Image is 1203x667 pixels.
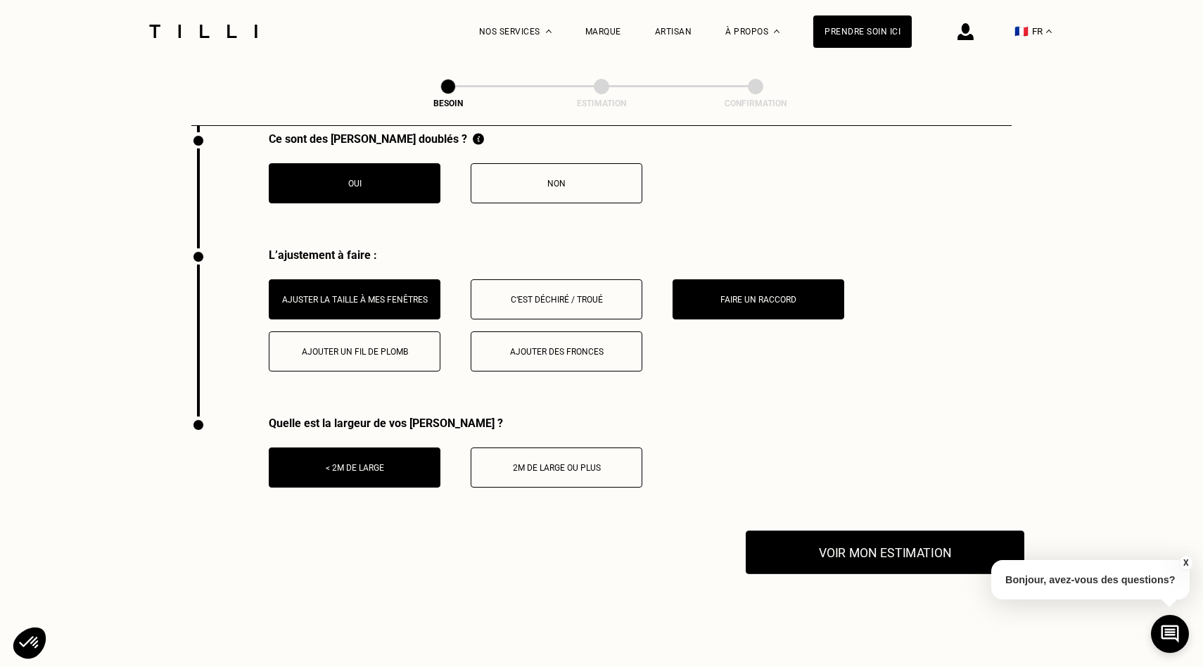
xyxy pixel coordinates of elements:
div: Oui [276,179,433,189]
button: < 2m de large [269,447,440,488]
button: C‘est déchiré / troué [471,279,642,319]
div: C‘est déchiré / troué [478,295,635,305]
img: Qu'est ce qu'une doublure ? [473,132,484,146]
button: Ajuster la taille à mes fenêtres [269,279,440,319]
button: Ajouter un fil de plomb [269,331,440,371]
button: 2m de large ou plus [471,447,642,488]
img: Logo du service de couturière Tilli [144,25,262,38]
div: < 2m de large [276,463,433,473]
div: 2m de large ou plus [478,463,635,473]
a: Marque [585,27,621,37]
div: Ajuster la taille à mes fenêtres [276,295,433,305]
button: X [1178,555,1192,571]
button: Voir mon estimation [746,531,1024,574]
button: Non [471,163,642,203]
div: L’ajustement à faire : [269,248,1012,262]
div: Estimation [531,99,672,108]
a: Artisan [655,27,692,37]
a: Prendre soin ici [813,15,912,48]
img: menu déroulant [1046,30,1052,33]
div: Confirmation [685,99,826,108]
div: Ce sont des [PERSON_NAME] doublés ? [269,132,642,146]
p: Bonjour, avez-vous des questions? [991,560,1190,599]
button: Ajouter des fronces [471,331,642,371]
img: Menu déroulant à propos [774,30,779,33]
div: Faire un raccord [680,295,836,305]
div: Ajouter des fronces [478,347,635,357]
img: icône connexion [957,23,974,40]
div: Quelle est la largeur de vos [PERSON_NAME] ? [269,417,642,430]
div: Ajouter un fil de plomb [276,347,433,357]
div: Besoin [378,99,518,108]
button: Oui [269,163,440,203]
img: Menu déroulant [546,30,552,33]
div: Non [478,179,635,189]
button: Faire un raccord [673,279,844,319]
span: 🇫🇷 [1014,25,1029,38]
